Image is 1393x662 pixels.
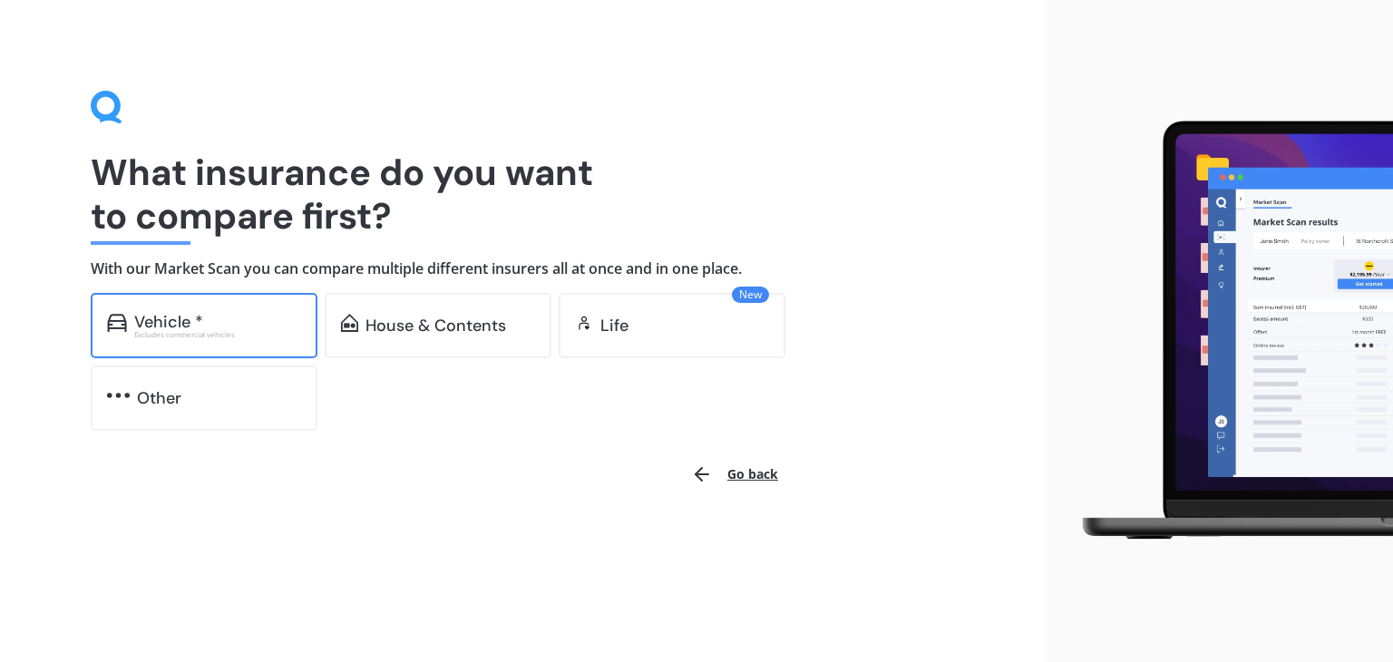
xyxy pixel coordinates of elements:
h4: With our Market Scan you can compare multiple different insurers all at once and in one place. [91,259,954,278]
div: Life [600,316,628,335]
img: laptop.webp [1059,112,1393,550]
h1: What insurance do you want to compare first? [91,151,954,238]
div: Vehicle * [134,313,203,331]
img: other.81dba5aafe580aa69f38.svg [107,386,130,404]
img: home-and-contents.b802091223b8502ef2dd.svg [341,314,358,332]
span: New [732,287,769,303]
div: House & Contents [365,316,506,335]
img: car.f15378c7a67c060ca3f3.svg [107,314,127,332]
div: Excludes commercial vehicles [134,331,301,338]
button: Go back [680,453,789,496]
div: Other [137,389,181,407]
img: life.f720d6a2d7cdcd3ad642.svg [575,314,593,332]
